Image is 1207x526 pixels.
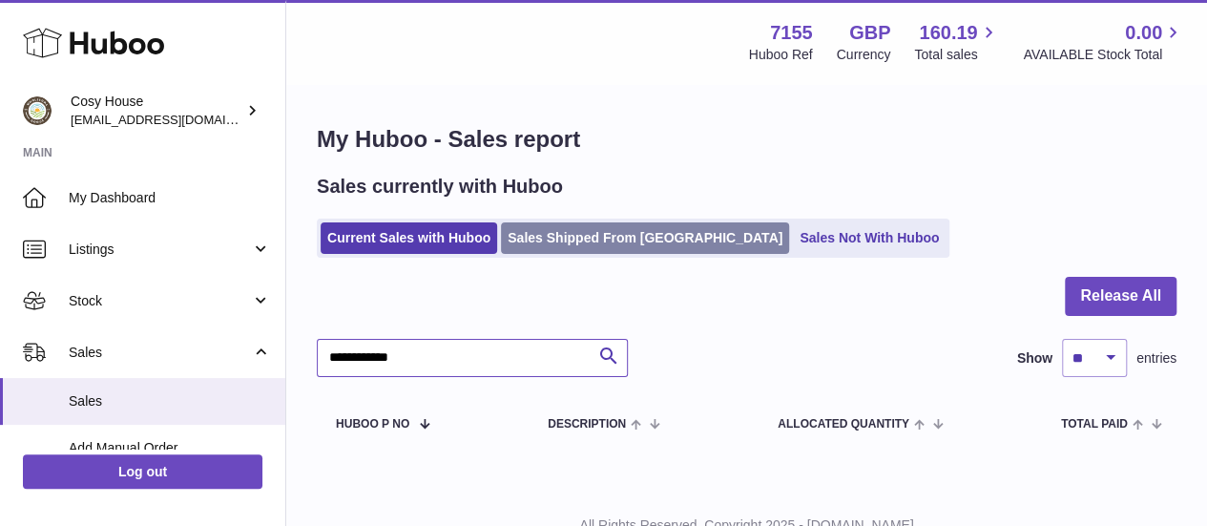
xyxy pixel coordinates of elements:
span: Sales [69,392,271,410]
span: Sales [69,344,251,362]
span: ALLOCATED Quantity [778,418,909,431]
span: [EMAIL_ADDRESS][DOMAIN_NAME] [71,112,281,127]
a: Sales Not With Huboo [793,222,946,254]
div: Currency [837,46,891,64]
div: Cosy House [71,93,242,129]
a: Sales Shipped From [GEOGRAPHIC_DATA] [501,222,789,254]
label: Show [1017,349,1052,368]
span: Description [548,418,626,431]
a: Log out [23,454,262,489]
div: Huboo Ref [749,46,813,64]
span: entries [1136,349,1176,368]
span: 0.00 [1125,20,1162,46]
a: Current Sales with Huboo [321,222,497,254]
a: 0.00 AVAILABLE Stock Total [1023,20,1184,64]
span: Total paid [1061,418,1128,431]
span: AVAILABLE Stock Total [1023,46,1184,64]
span: Huboo P no [336,418,409,431]
a: 160.19 Total sales [914,20,999,64]
span: Add Manual Order [69,439,271,457]
span: 160.19 [919,20,977,46]
strong: GBP [849,20,890,46]
span: My Dashboard [69,189,271,207]
h2: Sales currently with Huboo [317,174,563,200]
strong: 7155 [770,20,813,46]
span: Total sales [914,46,999,64]
h1: My Huboo - Sales report [317,124,1176,155]
img: internalAdmin-7155@internal.huboo.com [23,96,52,125]
span: Stock [69,292,251,310]
button: Release All [1065,277,1176,316]
span: Listings [69,241,251,259]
